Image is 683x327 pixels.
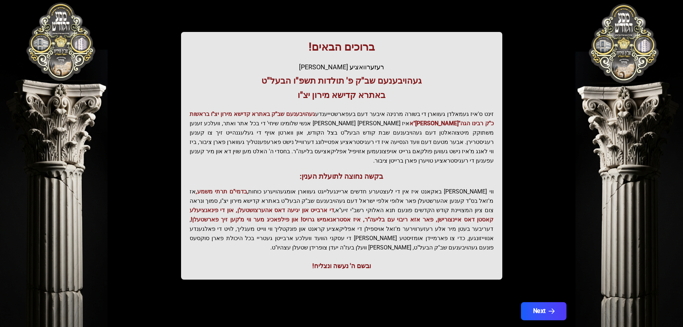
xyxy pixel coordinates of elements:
[521,302,566,320] button: Next
[190,62,494,72] div: רעזערוואציע [PERSON_NAME]
[190,207,494,223] span: די ארבייט און יגיעה דאס אהערצושטעלן, און די פינאנציעלע קאסטן דאס איינצורישן, פאר אזא ריבוי עם בלי...
[196,188,247,195] span: בדמי"ם תרתי משמע,
[190,187,494,252] p: ווי [PERSON_NAME] באקאנט איז אין די לעצטערע חדשים אריינגעלייגט געווארן אומגעהויערע כוחות, אז מ'זא...
[190,261,494,271] div: ובשם ה' נעשה ונצליח!
[190,41,494,53] h1: ברוכים הבאים!
[190,109,494,165] p: זינט ס'איז געמאלדן געווארן די בשורה מרנינה איבער דעם בעפארשטייענדע איז [PERSON_NAME] [PERSON_NAME...
[190,171,494,181] h3: בקשה נחוצה לתועלת הענין:
[190,75,494,87] h3: געהויבענעם שב"ק פ' תולדות תשפ"ו הבעל"ט
[190,111,494,127] span: געהויבענעם שב"ק באתרא קדישא מירון יצ"ו בראשות כ"ק רבינו הגה"[PERSON_NAME]"א
[190,89,494,101] h3: באתרא קדישא מירון יצ"ו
